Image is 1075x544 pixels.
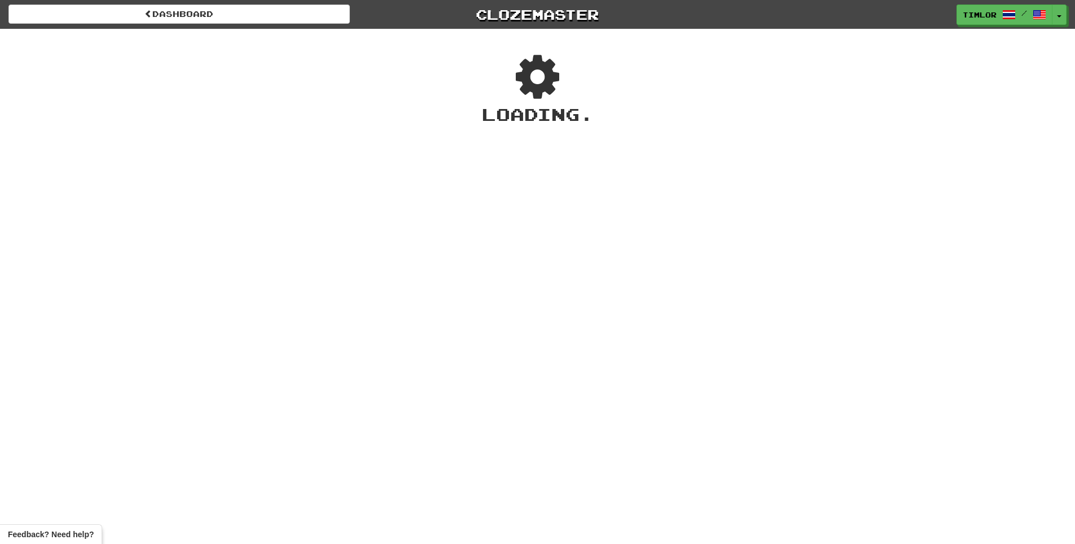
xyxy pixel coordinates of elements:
[367,5,708,24] a: Clozemaster
[8,5,350,24] a: Dashboard
[956,5,1052,25] a: timlor /
[8,529,94,540] span: Open feedback widget
[1021,9,1027,17] span: /
[963,10,997,20] span: timlor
